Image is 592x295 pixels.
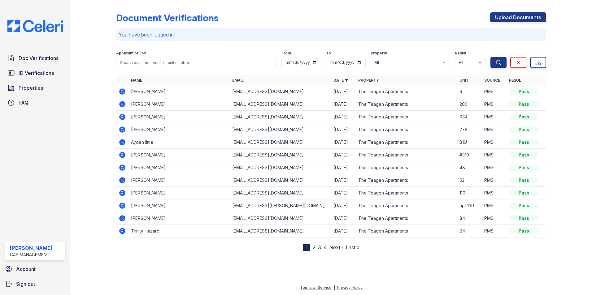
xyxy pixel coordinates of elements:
td: 034 [457,111,482,123]
td: PMS [482,111,507,123]
td: [DATE] [331,149,356,161]
div: Pass [509,215,539,221]
td: [EMAIL_ADDRESS][DOMAIN_NAME] [230,149,331,161]
td: PMS [482,85,507,98]
td: [DATE] [331,85,356,98]
td: [EMAIL_ADDRESS][DOMAIN_NAME] [230,85,331,98]
td: The Teagen Apartments [356,111,457,123]
td: [EMAIL_ADDRESS][DOMAIN_NAME] [230,174,331,187]
div: Pass [509,228,539,234]
td: PMS [482,149,507,161]
td: [DATE] [331,225,356,237]
td: [PERSON_NAME] [128,98,230,111]
a: Upload Documents [490,12,546,22]
td: [DATE] [331,161,356,174]
div: Pass [509,165,539,171]
td: [EMAIL_ADDRESS][DOMAIN_NAME] [230,123,331,136]
td: PMS [482,123,507,136]
td: [EMAIL_ADDRESS][DOMAIN_NAME] [230,136,331,149]
a: Properties [5,82,65,94]
td: PMS [482,174,507,187]
div: CAF Management [10,252,52,258]
td: The Teagen Apartments [356,174,457,187]
td: The Teagen Apartments [356,225,457,237]
a: Doc Verifications [5,52,65,64]
td: PMS [482,136,507,149]
div: 1 [303,244,310,251]
td: [PERSON_NAME] [128,123,230,136]
td: PMS [482,98,507,111]
span: Properties [19,84,43,92]
a: 2 [313,244,316,250]
td: [EMAIL_ADDRESS][DOMAIN_NAME] [230,212,331,225]
a: Unit [459,78,469,83]
a: 3 [318,244,321,250]
td: 9 [457,85,482,98]
td: [PERSON_NAME] [128,161,230,174]
a: Sign out [2,278,68,290]
td: #310 [457,149,482,161]
td: [PERSON_NAME] [128,174,230,187]
td: The Teagen Apartments [356,136,457,149]
td: [EMAIL_ADDRESS][PERSON_NAME][DOMAIN_NAME] [230,199,331,212]
td: [DATE] [331,136,356,149]
a: Name [131,78,142,83]
a: Last » [346,244,359,250]
td: Ayden little [128,136,230,149]
div: Pass [509,88,539,95]
span: ID Verifications [19,69,54,77]
td: [PERSON_NAME] [128,85,230,98]
td: The Teagen Apartments [356,98,457,111]
td: 48 [457,161,482,174]
label: To [326,51,331,56]
td: [PERSON_NAME] [128,212,230,225]
label: From [281,51,291,56]
td: The Teagen Apartments [356,199,457,212]
td: [PERSON_NAME] [128,149,230,161]
span: FAQ [19,99,28,106]
td: [DATE] [331,111,356,123]
td: The Teagen Apartments [356,187,457,199]
td: [EMAIL_ADDRESS][DOMAIN_NAME] [230,187,331,199]
td: [DATE] [331,187,356,199]
td: [PERSON_NAME] [128,111,230,123]
td: PMS [482,161,507,174]
td: PMS [482,212,507,225]
td: [DATE] [331,212,356,225]
td: 278 [457,123,482,136]
a: ID Verifications [5,67,65,79]
td: apt 130 [457,199,482,212]
div: Pass [509,114,539,120]
td: PMS [482,225,507,237]
label: Applicant or unit [116,51,146,56]
a: 4 [324,244,327,250]
td: 53 [457,174,482,187]
td: Trinity Hazard [128,225,230,237]
p: You have been logged in [119,31,544,38]
a: FAQ [5,96,65,109]
a: Terms of Service [300,285,332,290]
div: Document Verifications [116,12,219,24]
span: Account [16,265,36,273]
div: Pass [509,152,539,158]
td: The Teagen Apartments [356,85,457,98]
div: Pass [509,139,539,145]
td: [EMAIL_ADDRESS][DOMAIN_NAME] [230,111,331,123]
input: Search by name, email, or unit number [116,57,276,68]
td: B1U [457,136,482,149]
td: [DATE] [331,98,356,111]
div: [PERSON_NAME] [10,244,52,252]
td: [DATE] [331,199,356,212]
td: [EMAIL_ADDRESS][DOMAIN_NAME] [230,98,331,111]
label: Result [455,51,466,56]
a: Source [484,78,500,83]
a: Next › [329,244,343,250]
div: Pass [509,190,539,196]
td: [EMAIL_ADDRESS][DOMAIN_NAME] [230,161,331,174]
td: 110 [457,187,482,199]
td: 84 [457,225,482,237]
td: The Teagen Apartments [356,161,457,174]
a: Property [358,78,379,83]
td: 200 [457,98,482,111]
